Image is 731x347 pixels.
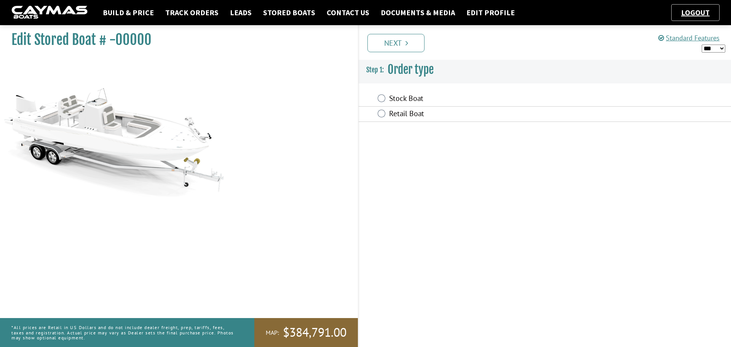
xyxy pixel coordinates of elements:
[266,329,279,337] span: MAP:
[254,318,358,347] a: MAP:$384,791.00
[161,8,222,18] a: Track Orders
[226,8,255,18] a: Leads
[259,8,319,18] a: Stored Boats
[99,8,158,18] a: Build & Price
[677,8,713,17] a: Logout
[377,8,459,18] a: Documents & Media
[389,94,594,105] label: Stock Boat
[463,8,519,18] a: Edit Profile
[283,325,346,341] span: $384,791.00
[658,34,720,42] a: Standard Features
[11,31,339,48] h1: Edit Stored Boat # -00000
[11,6,88,20] img: caymas-dealer-connect-2ed40d3bc7270c1d8d7ffb4b79bf05adc795679939227970def78ec6f6c03838.gif
[389,109,594,120] label: Retail Boat
[11,321,237,344] p: *All prices are Retail in US Dollars and do not include dealer freight, prep, tariffs, fees, taxe...
[359,56,731,84] h3: Order type
[367,34,425,52] a: Next
[365,33,731,52] ul: Pagination
[323,8,373,18] a: Contact Us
